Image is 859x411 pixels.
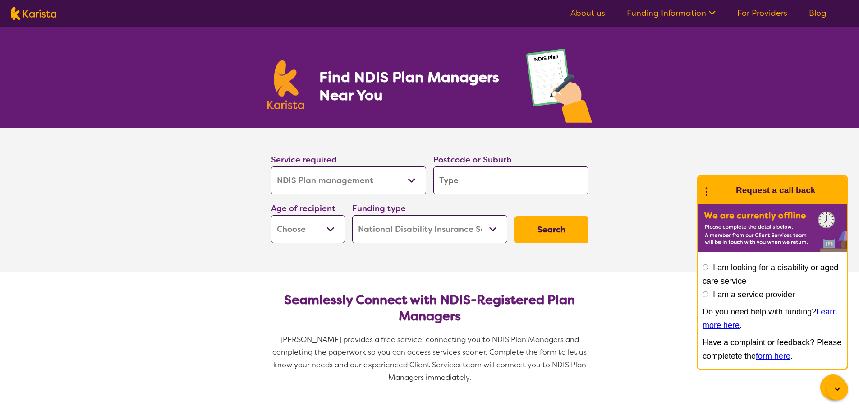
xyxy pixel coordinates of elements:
[756,351,790,360] a: form here
[712,181,730,199] img: Karista
[433,166,588,194] input: Type
[703,305,842,332] p: Do you need help with funding? .
[627,8,716,18] a: Funding Information
[271,203,335,214] label: Age of recipient
[570,8,605,18] a: About us
[698,204,847,252] img: Karista offline chat form to request call back
[278,292,581,324] h2: Seamlessly Connect with NDIS-Registered Plan Managers
[820,374,845,400] button: Channel Menu
[703,336,842,363] p: Have a complaint or feedback? Please completete the .
[267,60,304,109] img: Karista logo
[319,68,508,104] h1: Find NDIS Plan Managers Near You
[11,7,56,20] img: Karista logo
[737,8,787,18] a: For Providers
[703,263,838,286] label: I am looking for a disability or aged care service
[713,290,795,299] label: I am a service provider
[526,49,592,128] img: plan-management
[271,154,337,165] label: Service required
[352,203,406,214] label: Funding type
[433,154,512,165] label: Postcode or Suburb
[736,184,815,197] h1: Request a call back
[514,216,588,243] button: Search
[809,8,827,18] a: Blog
[272,335,588,382] span: [PERSON_NAME] provides a free service, connecting you to NDIS Plan Managers and completing the pa...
